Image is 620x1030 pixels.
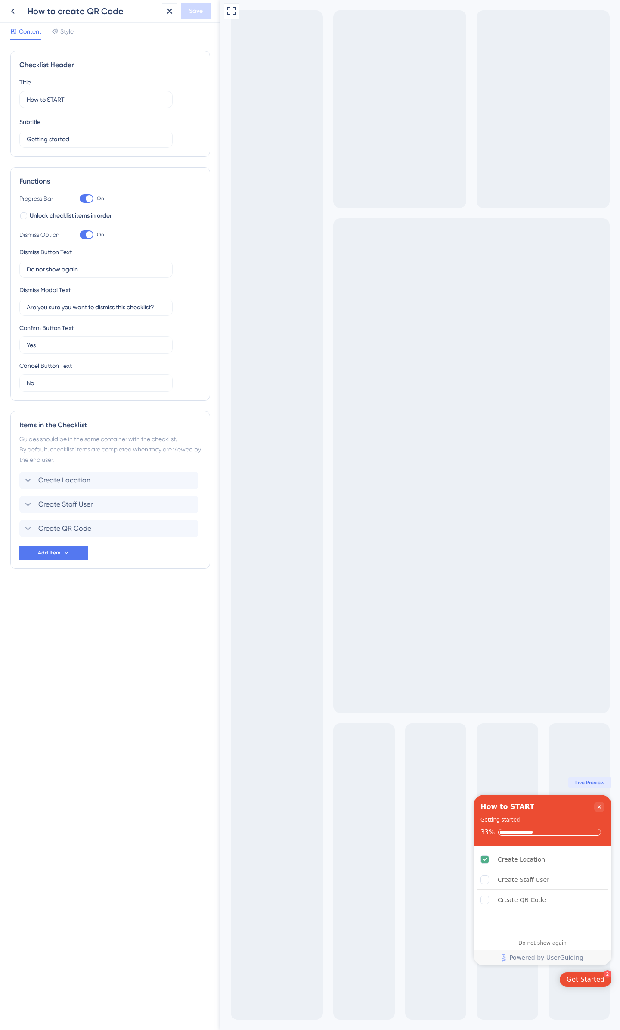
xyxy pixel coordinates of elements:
span: Unlock checklist items in order [30,211,112,221]
div: Do not show again [298,940,346,946]
div: Dismiss Option [19,230,62,240]
div: Getting started [260,815,299,824]
span: Save [189,6,203,16]
div: 33% [260,828,274,836]
div: Footer [253,950,391,965]
div: Close Checklist [374,802,384,812]
span: Create Staff User [38,499,93,510]
div: Guides should be in the same container with the checklist. By default, checklist items are comple... [19,434,201,465]
div: Get Started [346,975,384,984]
span: On [97,195,104,202]
button: Save [181,3,211,19]
div: Checklist progress: 33% [260,828,384,836]
div: Dismiss Modal Text [19,285,71,295]
div: 2 [383,970,391,978]
div: Confirm Button Text [19,323,74,333]
div: Title [19,77,31,87]
button: Add Item [19,546,88,560]
div: Dismiss Button Text [19,247,72,257]
span: On [97,231,104,238]
div: Open Get Started checklist, remaining modules: 2 [339,972,391,987]
span: Create Location [38,475,90,485]
div: Checklist items [253,846,391,949]
input: Header 2 [27,134,165,144]
div: Functions [19,176,201,187]
span: Live Preview [355,779,384,786]
div: Subtitle [19,117,40,127]
div: How to START [260,802,314,812]
input: Type the value [27,340,165,350]
span: Content [19,26,41,37]
input: Type the value [27,265,165,274]
input: Type the value [27,378,165,388]
div: Create Staff User [277,874,329,885]
span: Create QR Code [38,523,91,534]
input: Header 1 [27,95,165,104]
span: Add Item [38,549,60,556]
div: Create Location is complete. [257,850,387,869]
input: Type the value [27,302,165,312]
span: Powered by UserGuiding [289,952,363,963]
div: Create Staff User is incomplete. [257,870,387,890]
div: Checklist Container [253,795,391,965]
span: Style [60,26,74,37]
div: Checklist Header [19,60,201,70]
div: Cancel Button Text [19,361,72,371]
div: Create Location [277,854,325,865]
div: Create QR Code [277,895,325,905]
div: Create QR Code is incomplete. [257,890,387,909]
div: Items in the Checklist [19,420,201,430]
div: How to create QR Code [28,5,158,17]
div: Progress Bar [19,193,62,204]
